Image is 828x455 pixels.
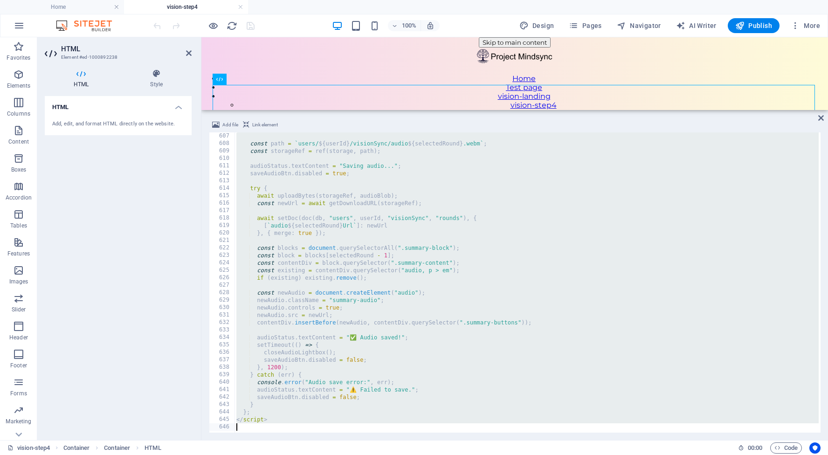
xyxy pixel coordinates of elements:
div: 607 [209,132,235,140]
div: 616 [209,200,235,207]
button: Design [516,18,558,33]
button: Publish [728,18,780,33]
button: Add file [211,119,240,131]
div: 613 [209,177,235,185]
span: Click to select. Double-click to edit [63,442,90,454]
span: Click to select. Double-click to edit [145,442,161,454]
p: Elements [7,82,31,90]
div: 611 [209,162,235,170]
span: More [791,21,820,30]
p: Forms [10,390,27,397]
button: Pages [565,18,605,33]
div: 634 [209,334,235,341]
div: 641 [209,386,235,393]
p: Marketing [6,418,31,425]
div: 615 [209,192,235,200]
h4: vision-step4 [124,2,248,12]
div: 618 [209,214,235,222]
span: Code [774,442,798,454]
div: 629 [209,296,235,304]
span: Navigator [617,21,661,30]
span: : [754,444,756,451]
div: 627 [209,282,235,289]
div: 636 [209,349,235,356]
div: 612 [209,170,235,177]
h4: HTML [45,69,121,89]
div: 640 [209,379,235,386]
p: Images [9,278,28,285]
h6: 100% [402,20,417,31]
div: 626 [209,274,235,282]
p: Columns [7,110,30,117]
span: Publish [735,21,772,30]
span: Pages [569,21,601,30]
button: Link element [241,119,279,131]
button: reload [226,20,237,31]
button: 100% [388,20,421,31]
p: Tables [10,222,27,229]
button: Navigator [613,18,665,33]
div: 622 [209,244,235,252]
div: 620 [209,229,235,237]
h4: Style [121,69,192,89]
p: Boxes [11,166,27,173]
div: 632 [209,319,235,326]
button: Code [770,442,802,454]
p: Footer [10,362,27,369]
div: 642 [209,393,235,401]
div: Add, edit, and format HTML directly on the website. [52,120,184,128]
div: 630 [209,304,235,311]
span: Design [519,21,554,30]
div: 646 [209,423,235,431]
span: 00 00 [748,442,762,454]
span: AI Writer [676,21,717,30]
p: Accordion [6,194,32,201]
p: Slider [12,306,26,313]
div: 639 [209,371,235,379]
div: 625 [209,267,235,274]
button: More [787,18,824,33]
h3: Element #ed-1000892238 [61,53,173,62]
p: Header [9,334,28,341]
div: 617 [209,207,235,214]
div: 623 [209,252,235,259]
div: 644 [209,408,235,416]
i: Reload page [227,21,237,31]
div: 614 [209,185,235,192]
div: 637 [209,356,235,364]
i: On resize automatically adjust zoom level to fit chosen device. [426,21,435,30]
img: Editor Logo [54,20,124,31]
button: AI Writer [672,18,720,33]
div: 628 [209,289,235,296]
span: Link element [252,119,278,131]
h6: Session time [738,442,763,454]
div: 610 [209,155,235,162]
div: 635 [209,341,235,349]
button: Usercentrics [809,442,821,454]
div: 609 [209,147,235,155]
a: Click to cancel selection. Double-click to open Pages [7,442,50,454]
div: 638 [209,364,235,371]
div: 621 [209,237,235,244]
nav: breadcrumb [63,442,161,454]
div: 608 [209,140,235,147]
span: Add file [222,119,238,131]
p: Favorites [7,54,30,62]
div: 643 [209,401,235,408]
h2: HTML [61,45,192,53]
div: 633 [209,326,235,334]
div: 624 [209,259,235,267]
p: Content [8,138,29,145]
div: 619 [209,222,235,229]
div: 645 [209,416,235,423]
span: Click to select. Double-click to edit [104,442,130,454]
div: 631 [209,311,235,319]
p: Features [7,250,30,257]
h4: HTML [45,96,192,113]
